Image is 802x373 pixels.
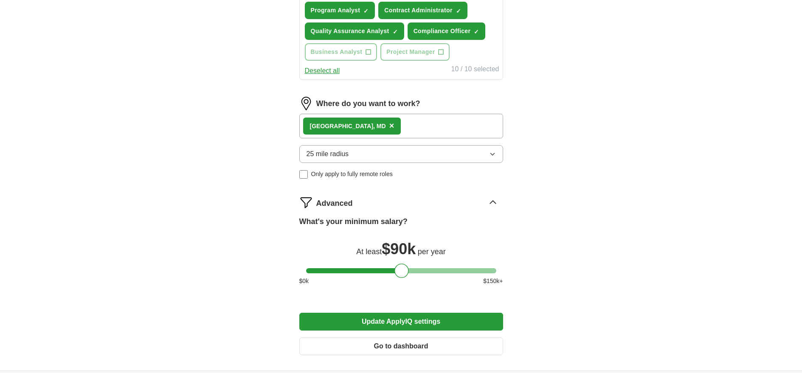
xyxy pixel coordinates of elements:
[451,64,499,76] div: 10 / 10 selected
[311,170,393,179] span: Only apply to fully remote roles
[378,2,467,19] button: Contract Administrator✓
[311,6,360,15] span: Program Analyst
[418,247,446,256] span: per year
[474,28,479,35] span: ✓
[299,170,308,179] input: Only apply to fully remote roles
[305,66,340,76] button: Deselect all
[389,121,394,130] span: ×
[384,6,452,15] span: Contract Administrator
[363,8,369,14] span: ✓
[456,8,461,14] span: ✓
[311,48,363,56] span: Business Analyst
[408,22,486,40] button: Compliance Officer✓
[483,277,503,286] span: $ 150 k+
[305,22,404,40] button: Quality Assurance Analyst✓
[382,240,416,258] span: $ 90k
[299,145,503,163] button: 25 mile radius
[386,48,435,56] span: Project Manager
[311,27,389,36] span: Quality Assurance Analyst
[299,196,313,209] img: filter
[307,149,349,159] span: 25 mile radius
[356,247,382,256] span: At least
[380,43,450,61] button: Project Manager
[310,122,386,131] div: , MD
[305,43,377,61] button: Business Analyst
[316,198,353,209] span: Advanced
[414,27,471,36] span: Compliance Officer
[389,120,394,132] button: ×
[299,216,408,227] label: What's your minimum salary?
[299,313,503,331] button: Update ApplyIQ settings
[316,98,420,109] label: Where do you want to work?
[299,97,313,110] img: location.png
[299,277,309,286] span: $ 0 k
[299,337,503,355] button: Go to dashboard
[393,28,398,35] span: ✓
[310,123,374,129] strong: [GEOGRAPHIC_DATA]
[305,2,375,19] button: Program Analyst✓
